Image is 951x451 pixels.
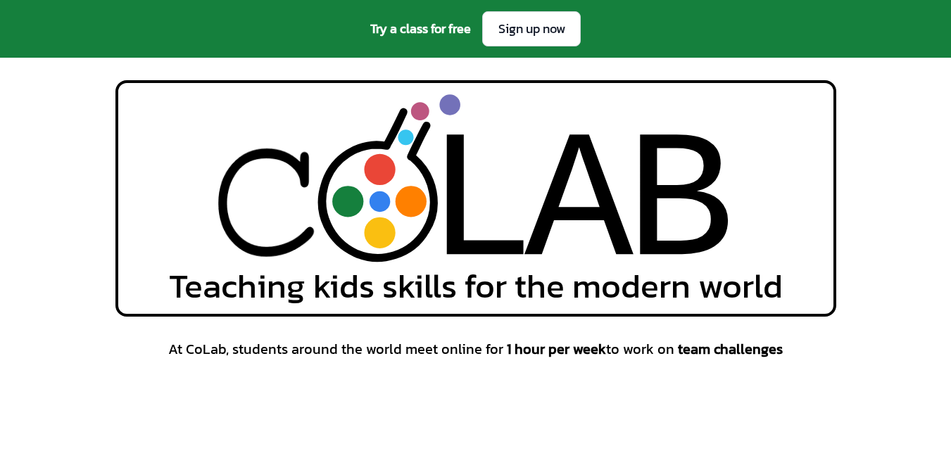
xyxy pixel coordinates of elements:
div: L [426,97,535,315]
span: team challenges [678,338,783,360]
span: Teaching kids skills for the modern world [169,269,783,303]
span: Try a class for free [370,19,471,39]
div: B [626,97,735,315]
a: Sign up now [482,11,581,46]
div: A [524,97,634,315]
span: At CoLab, students around the world meet online for to work on [168,339,783,359]
span: 1 hour per week [507,338,606,360]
